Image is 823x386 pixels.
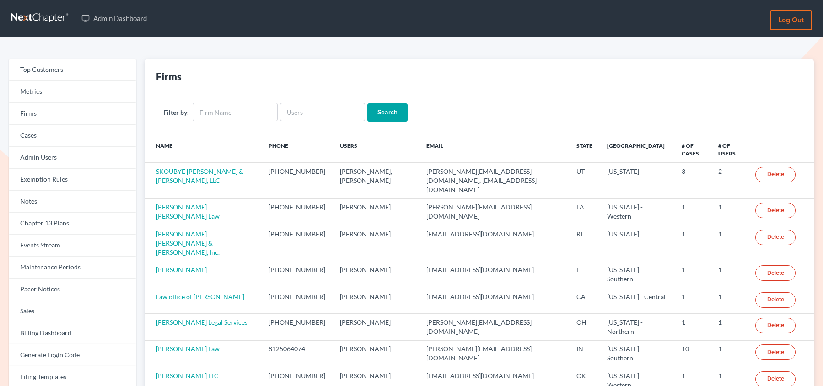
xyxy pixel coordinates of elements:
a: Law office of [PERSON_NAME] [156,293,244,300]
input: Users [280,103,365,121]
a: Firms [9,103,136,125]
td: RI [569,225,600,261]
a: [PERSON_NAME] Law [156,345,220,353]
td: 3 [674,163,711,198]
th: Name [145,136,261,163]
td: [PHONE_NUMBER] [261,314,333,340]
td: 8125064074 [261,340,333,367]
a: [PERSON_NAME] Legal Services [156,318,247,326]
td: [US_STATE] [600,225,674,261]
td: [EMAIL_ADDRESS][DOMAIN_NAME] [419,288,569,313]
td: [PHONE_NUMBER] [261,163,333,198]
a: Billing Dashboard [9,322,136,344]
td: [PHONE_NUMBER] [261,288,333,313]
td: [EMAIL_ADDRESS][DOMAIN_NAME] [419,261,569,288]
a: Chapter 13 Plans [9,213,136,235]
td: [PERSON_NAME] [333,198,419,225]
th: State [569,136,600,163]
td: [PERSON_NAME][EMAIL_ADDRESS][DOMAIN_NAME], [EMAIL_ADDRESS][DOMAIN_NAME] [419,163,569,198]
a: Delete [755,292,796,308]
td: UT [569,163,600,198]
td: [PERSON_NAME] [333,225,419,261]
td: FL [569,261,600,288]
td: 1 [711,198,748,225]
td: 1 [674,314,711,340]
td: 1 [711,288,748,313]
td: [PERSON_NAME] [333,340,419,367]
a: Exemption Rules [9,169,136,191]
td: [US_STATE] - Western [600,198,674,225]
td: [PERSON_NAME] [333,288,419,313]
td: 1 [711,340,748,367]
a: Notes [9,191,136,213]
td: 1 [674,288,711,313]
td: CA [569,288,600,313]
td: 1 [674,198,711,225]
a: Admin Dashboard [77,10,151,27]
a: Maintenance Periods [9,257,136,279]
td: [PERSON_NAME][EMAIL_ADDRESS][DOMAIN_NAME] [419,314,569,340]
a: [PERSON_NAME] LLC [156,372,219,380]
td: 1 [711,314,748,340]
th: Email [419,136,569,163]
a: Log out [770,10,812,30]
div: Firms [156,70,182,83]
a: Events Stream [9,235,136,257]
a: Admin Users [9,147,136,169]
td: 1 [674,261,711,288]
label: Filter by: [163,107,189,117]
a: [PERSON_NAME] [156,266,207,273]
td: [PERSON_NAME] [333,314,419,340]
td: 1 [711,225,748,261]
a: Metrics [9,81,136,103]
a: Cases [9,125,136,147]
td: [PERSON_NAME][EMAIL_ADDRESS][DOMAIN_NAME] [419,340,569,367]
th: [GEOGRAPHIC_DATA] [600,136,674,163]
th: # of Users [711,136,748,163]
td: [PHONE_NUMBER] [261,198,333,225]
td: [US_STATE] [600,163,674,198]
th: Phone [261,136,333,163]
td: [US_STATE] - Central [600,288,674,313]
a: [PERSON_NAME] [PERSON_NAME] & [PERSON_NAME], Inc. [156,230,220,256]
th: Users [333,136,419,163]
td: [PERSON_NAME], [PERSON_NAME] [333,163,419,198]
td: OH [569,314,600,340]
a: Pacer Notices [9,279,136,300]
td: [US_STATE] - Southern [600,340,674,367]
input: Search [367,103,408,122]
a: Delete [755,167,796,182]
td: [PERSON_NAME] [333,261,419,288]
td: [US_STATE] - Southern [600,261,674,288]
a: Sales [9,300,136,322]
td: IN [569,340,600,367]
td: 2 [711,163,748,198]
a: Delete [755,203,796,218]
a: Top Customers [9,59,136,81]
th: # of Cases [674,136,711,163]
a: Delete [755,230,796,245]
a: [PERSON_NAME] [PERSON_NAME] Law [156,203,220,220]
td: 1 [711,261,748,288]
td: [PHONE_NUMBER] [261,225,333,261]
input: Firm Name [193,103,278,121]
td: [EMAIL_ADDRESS][DOMAIN_NAME] [419,225,569,261]
a: Delete [755,344,796,360]
td: [PERSON_NAME][EMAIL_ADDRESS][DOMAIN_NAME] [419,198,569,225]
td: [US_STATE] - Northern [600,314,674,340]
td: 1 [674,225,711,261]
a: Delete [755,318,796,333]
td: [PHONE_NUMBER] [261,261,333,288]
a: Delete [755,265,796,281]
td: 10 [674,340,711,367]
a: Generate Login Code [9,344,136,366]
td: LA [569,198,600,225]
a: SKOUBYE [PERSON_NAME] & [PERSON_NAME], LLC [156,167,243,184]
